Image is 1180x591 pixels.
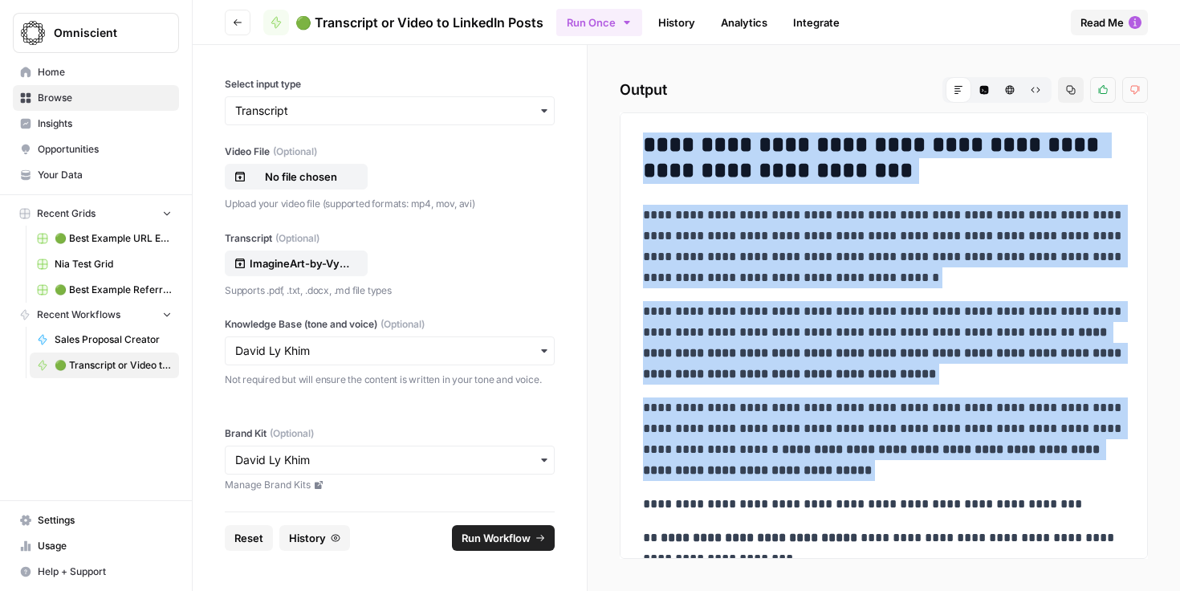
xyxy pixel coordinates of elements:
[250,255,352,271] p: ImagineArt-by-Vyro-Omniscient-Organic-Growth-Consultation-80bd6c93-bb60.pdf
[234,530,263,546] span: Reset
[13,13,179,53] button: Workspace: Omniscient
[711,10,777,35] a: Analytics
[452,525,555,551] button: Run Workflow
[556,9,642,36] button: Run Once
[55,231,172,246] span: 🟢 Best Example URL Extractor Grid (3)
[37,206,96,221] span: Recent Grids
[38,513,172,528] span: Settings
[649,10,705,35] a: History
[235,343,544,359] input: David Ly Khim
[225,251,368,276] button: ImagineArt-by-Vyro-Omniscient-Organic-Growth-Consultation-80bd6c93-bb60.pdf
[225,77,555,92] label: Select input type
[225,231,555,246] label: Transcript
[30,277,179,303] a: 🟢 Best Example Referring Domains Finder Grid (1)
[289,530,326,546] span: History
[620,77,1148,103] h2: Output
[38,565,172,579] span: Help + Support
[225,372,555,388] p: Not required but will ensure the content is written in your tone and voice.
[38,65,172,79] span: Home
[38,91,172,105] span: Browse
[275,231,319,246] span: (Optional)
[225,283,555,299] p: Supports .pdf, .txt, .docx, .md file types
[13,111,179,137] a: Insights
[225,164,368,190] button: No file chosen
[13,85,179,111] a: Browse
[13,162,179,188] a: Your Data
[55,257,172,271] span: Nia Test Grid
[235,452,544,468] input: David Ly Khim
[30,353,179,378] a: 🟢 Transcript or Video to LinkedIn Posts
[13,59,179,85] a: Home
[250,169,352,185] p: No file chosen
[273,145,317,159] span: (Optional)
[263,10,543,35] a: 🟢 Transcript or Video to LinkedIn Posts
[1080,14,1124,31] span: Read Me
[38,142,172,157] span: Opportunities
[55,332,172,347] span: Sales Proposal Creator
[225,426,555,441] label: Brand Kit
[270,426,314,441] span: (Optional)
[13,202,179,226] button: Recent Grids
[37,308,120,322] span: Recent Workflows
[55,283,172,297] span: 🟢 Best Example Referring Domains Finder Grid (1)
[13,303,179,327] button: Recent Workflows
[54,25,151,41] span: Omniscient
[13,533,179,559] a: Usage
[30,327,179,353] a: Sales Proposal Creator
[783,10,849,35] a: Integrate
[18,18,47,47] img: Omniscient Logo
[38,168,172,182] span: Your Data
[13,507,179,533] a: Settings
[1071,10,1148,35] button: Read Me
[225,317,555,332] label: Knowledge Base (tone and voice)
[38,116,172,131] span: Insights
[30,251,179,277] a: Nia Test Grid
[225,196,555,212] p: Upload your video file (supported formats: mp4, mov, avi)
[225,478,555,492] a: Manage Brand Kits
[38,539,172,553] span: Usage
[30,226,179,251] a: 🟢 Best Example URL Extractor Grid (3)
[13,137,179,162] a: Opportunities
[295,13,543,32] span: 🟢 Transcript or Video to LinkedIn Posts
[462,530,531,546] span: Run Workflow
[279,525,350,551] button: History
[225,145,555,159] label: Video File
[13,559,179,585] button: Help + Support
[55,358,172,373] span: 🟢 Transcript or Video to LinkedIn Posts
[380,317,425,332] span: (Optional)
[235,103,544,119] input: Transcript
[225,525,273,551] button: Reset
